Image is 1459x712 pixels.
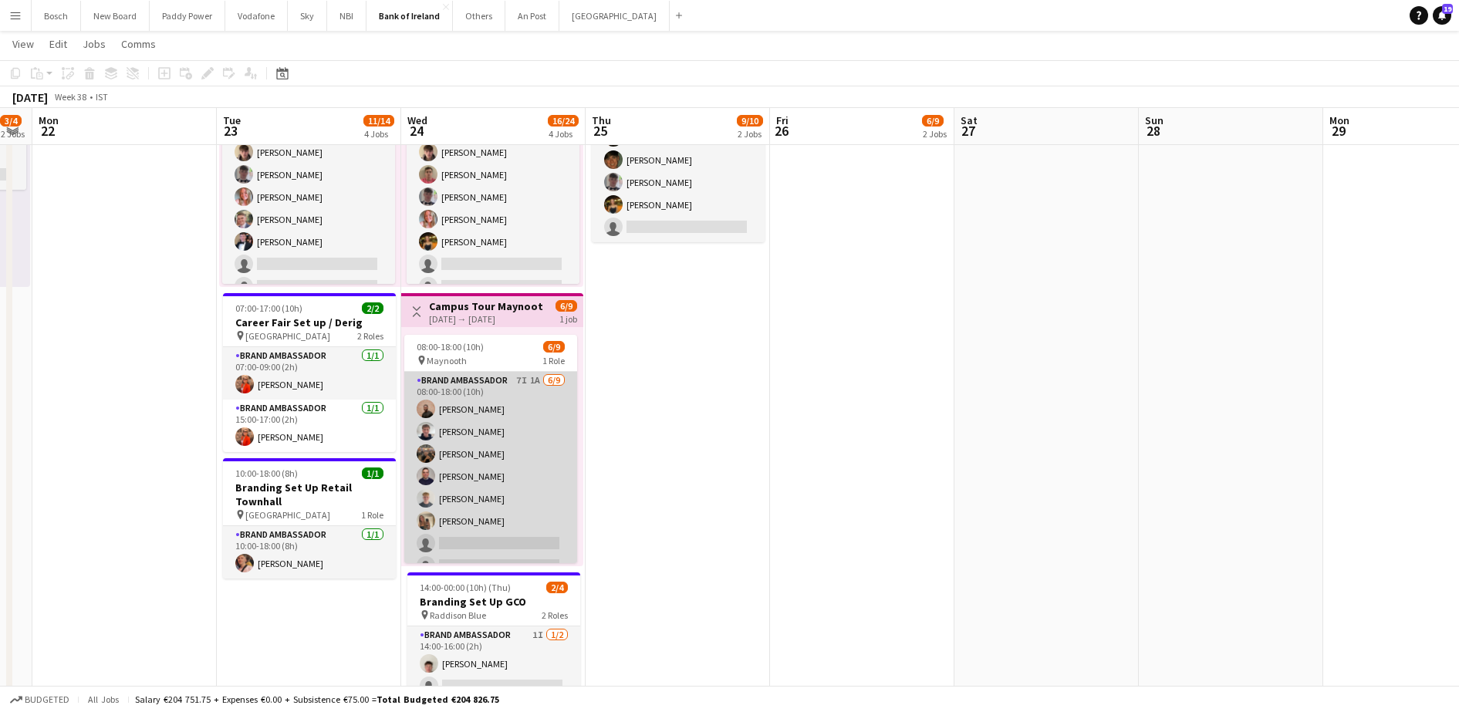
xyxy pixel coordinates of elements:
[85,693,122,705] span: All jobs
[223,316,396,329] h3: Career Fair Set up / Derig
[357,330,383,342] span: 2 Roles
[1442,4,1453,14] span: 19
[115,34,162,54] a: Comms
[1143,122,1163,140] span: 28
[225,1,288,31] button: Vodafone
[407,595,580,609] h3: Branding Set Up GCO
[542,355,565,366] span: 1 Role
[8,691,72,708] button: Budgeted
[12,37,34,51] span: View
[549,128,578,140] div: 4 Jobs
[96,91,108,103] div: IST
[958,122,978,140] span: 27
[49,37,67,51] span: Edit
[429,313,544,325] div: [DATE] → [DATE]
[589,122,611,140] span: 25
[407,113,427,127] span: Wed
[364,128,393,140] div: 4 Jobs
[546,582,568,593] span: 2/4
[361,509,383,521] span: 1 Role
[542,609,568,621] span: 2 Roles
[404,372,577,603] app-card-role: Brand Ambassador7I1A6/908:00-18:00 (10h)[PERSON_NAME][PERSON_NAME][PERSON_NAME][PERSON_NAME][PERS...
[288,1,327,31] button: Sky
[405,122,427,140] span: 24
[6,34,40,54] a: View
[221,122,241,140] span: 23
[135,693,499,705] div: Salary €204 751.75 + Expenses €0.00 + Subsistence €75.00 =
[1,128,25,140] div: 2 Jobs
[245,509,330,521] span: [GEOGRAPHIC_DATA]
[235,302,302,314] span: 07:00-17:00 (10h)
[245,330,330,342] span: [GEOGRAPHIC_DATA]
[407,93,579,324] app-card-role: Brand Ambassador7I6/908:00-18:00 (10h)[PERSON_NAME][PERSON_NAME][PERSON_NAME][PERSON_NAME][PERSON...
[235,467,298,479] span: 10:00-18:00 (8h)
[83,37,106,51] span: Jobs
[222,93,395,324] app-card-role: Brand Ambassador7I6/908:00-18:00 (10h)[PERSON_NAME][PERSON_NAME][PERSON_NAME][PERSON_NAME][PERSON...
[377,693,499,705] span: Total Budgeted €204 826.75
[427,355,467,366] span: Maynooth
[407,56,579,284] app-job-card: 08:00-18:00 (10h)6/9 TUD1 RoleBrand Ambassador7I6/908:00-18:00 (10h)[PERSON_NAME][PERSON_NAME][PE...
[556,300,577,312] span: 6/9
[1327,122,1349,140] span: 29
[738,128,762,140] div: 2 Jobs
[774,122,789,140] span: 26
[362,302,383,314] span: 2/2
[36,122,59,140] span: 22
[223,526,396,579] app-card-role: Brand Ambassador1/110:00-18:00 (8h)[PERSON_NAME]
[51,91,89,103] span: Week 38
[559,1,670,31] button: [GEOGRAPHIC_DATA]
[505,1,559,31] button: An Post
[737,115,763,127] span: 9/10
[366,1,453,31] button: Bank of Ireland
[76,34,112,54] a: Jobs
[121,37,156,51] span: Comms
[548,115,579,127] span: 16/24
[430,609,486,621] span: Raddison Blue
[32,1,81,31] button: Bosch
[1145,113,1163,127] span: Sun
[420,582,511,593] span: 14:00-00:00 (10h) (Thu)
[592,113,611,127] span: Thu
[362,467,383,479] span: 1/1
[223,347,396,400] app-card-role: Brand Ambassador1/107:00-09:00 (2h)[PERSON_NAME]
[429,299,544,313] h3: Campus Tour Maynooth
[150,1,225,31] button: Paddy Power
[222,56,395,284] app-job-card: 08:00-18:00 (10h)6/9 TUD1 RoleBrand Ambassador7I6/908:00-18:00 (10h)[PERSON_NAME][PERSON_NAME][PE...
[25,694,69,705] span: Budgeted
[223,113,241,127] span: Tue
[559,312,577,325] div: 1 job
[223,400,396,452] app-card-role: Brand Ambassador1/115:00-17:00 (2h)[PERSON_NAME]
[12,89,48,105] div: [DATE]
[961,113,978,127] span: Sat
[543,341,565,353] span: 6/9
[776,113,789,127] span: Fri
[223,458,396,579] app-job-card: 10:00-18:00 (8h)1/1Branding Set Up Retail Townhall [GEOGRAPHIC_DATA]1 RoleBrand Ambassador1/110:0...
[223,481,396,508] h3: Branding Set Up Retail Townhall
[39,113,59,127] span: Mon
[81,1,150,31] button: New Board
[1329,113,1349,127] span: Mon
[407,626,580,701] app-card-role: Brand Ambassador1I1/214:00-16:00 (2h)[PERSON_NAME]
[404,335,577,563] app-job-card: 08:00-18:00 (10h)6/9 Maynooth1 RoleBrand Ambassador7I1A6/908:00-18:00 (10h)[PERSON_NAME][PERSON_N...
[43,34,73,54] a: Edit
[363,115,394,127] span: 11/14
[417,341,484,353] span: 08:00-18:00 (10h)
[453,1,505,31] button: Others
[1433,6,1451,25] a: 19
[327,1,366,31] button: NBI
[923,128,947,140] div: 2 Jobs
[922,115,944,127] span: 6/9
[223,293,396,452] app-job-card: 07:00-17:00 (10h)2/2Career Fair Set up / Derig [GEOGRAPHIC_DATA]2 RolesBrand Ambassador1/107:00-0...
